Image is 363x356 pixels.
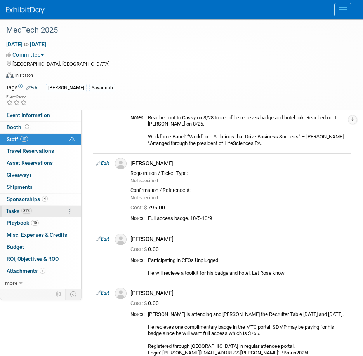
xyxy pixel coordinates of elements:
a: Attachments2 [0,265,81,277]
a: Travel Reservations [0,145,81,157]
span: [GEOGRAPHIC_DATA], [GEOGRAPHIC_DATA] [12,61,109,67]
td: Toggle Event Tabs [66,289,82,299]
a: Tasks81% [0,206,81,217]
a: Giveaways [0,169,81,181]
span: 0.00 [130,246,162,252]
span: Shipments [7,184,33,190]
span: ROI, Objectives & ROO [7,256,59,262]
div: [PERSON_NAME] [130,160,348,167]
span: 2 [40,268,45,274]
span: Cost: $ [130,300,148,306]
div: Registration / Ticket Type: [130,170,348,176]
div: Savannah [89,84,115,92]
span: Sponsorships [7,196,48,202]
span: Potential Scheduling Conflict -- at least one attendee is tagged in another overlapping event. [69,136,75,143]
td: Personalize Event Tab Strip [52,289,66,299]
button: Menu [334,3,351,16]
div: Event Format [6,71,353,82]
a: Sponsorships4 [0,194,81,205]
td: Tags [6,84,39,92]
span: 81% [21,208,32,214]
div: Event Rating [6,95,27,99]
div: [PERSON_NAME] [130,236,348,243]
div: [PERSON_NAME] [46,84,87,92]
a: Edit [96,290,109,296]
button: Committed [6,51,47,59]
a: Budget [0,241,81,253]
a: Edit [96,161,109,166]
a: ROI, Objectives & ROO [0,253,81,265]
span: more [5,280,17,286]
span: Not specified [130,178,158,183]
span: to [23,41,30,47]
div: Confirmation / Reference #: [130,187,348,194]
a: Shipments [0,181,81,193]
img: Format-Inperson.png [6,72,14,78]
img: Associate-Profile-5.png [115,158,127,169]
img: ExhibitDay [6,7,45,14]
div: Notes: [130,115,145,121]
span: Travel Reservations [7,148,54,154]
span: Staff [7,136,28,142]
span: 10 [20,136,28,142]
div: Notes: [130,311,145,318]
a: Edit [96,236,109,242]
span: [DATE] [DATE] [6,41,47,48]
span: 795.00 [130,204,168,211]
div: [PERSON_NAME] [130,290,348,297]
img: Associate-Profile-5.png [115,288,127,299]
a: Booth [0,122,81,133]
a: more [0,277,81,289]
a: Playbook10 [0,217,81,229]
div: Full access badge. 10/5-10/9 [148,215,348,222]
span: Cost: $ [130,204,148,211]
span: Budget [7,244,24,250]
a: Asset Reservations [0,157,81,169]
img: Associate-Profile-5.png [115,234,127,245]
div: Notes: [130,215,145,222]
a: Misc. Expenses & Credits [0,229,81,241]
div: Notes: [130,257,145,264]
span: Misc. Expenses & Credits [7,232,67,238]
span: Playbook [7,220,39,226]
span: Tasks [6,208,32,214]
div: Reached out to Cassy on 8/28 to see if he recieves badge and hotel link. Reached out to [PERSON_N... [148,115,348,147]
span: 10 [31,220,39,226]
div: Participating in CEOs Unplugged. He will recieve a toolkit for his badge and hotel. Let Rose know. [148,257,348,277]
span: Attachments [7,268,45,274]
a: Edit [26,85,39,91]
span: 0.00 [130,300,162,306]
span: 4 [42,196,48,202]
a: Staff10 [0,134,81,145]
div: In-Person [15,72,33,78]
a: Event Information [0,110,81,121]
span: Not specified [130,195,158,201]
span: Cost: $ [130,246,148,252]
span: Giveaways [7,172,32,178]
span: Booth [7,124,31,130]
span: Asset Reservations [7,160,53,166]
span: Event Information [7,112,50,118]
div: MedTech 2025 [3,23,347,37]
span: Booth not reserved yet [23,124,31,130]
